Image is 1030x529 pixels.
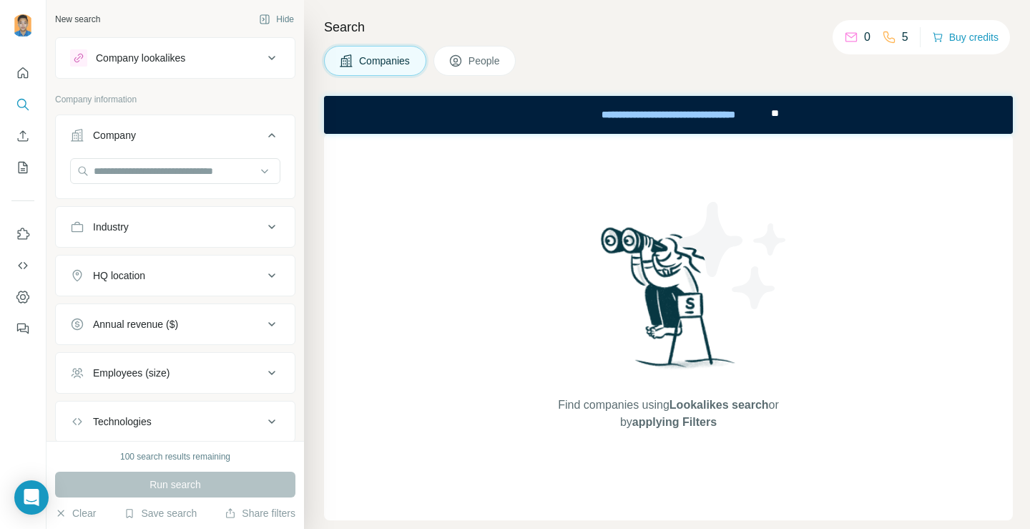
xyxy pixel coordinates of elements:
[669,191,798,320] img: Surfe Illustration - Stars
[55,13,100,26] div: New search
[14,480,49,515] div: Open Intercom Messenger
[11,221,34,247] button: Use Surfe on LinkedIn
[11,60,34,86] button: Quick start
[56,356,295,390] button: Employees (size)
[11,14,34,37] img: Avatar
[55,506,96,520] button: Clear
[93,128,136,142] div: Company
[554,397,783,431] span: Find companies using or by
[124,506,197,520] button: Save search
[469,54,501,68] span: People
[93,366,170,380] div: Employees (size)
[56,118,295,158] button: Company
[324,96,1013,134] iframe: Banner
[56,41,295,75] button: Company lookalikes
[359,54,411,68] span: Companies
[669,399,769,411] span: Lookalikes search
[55,93,295,106] p: Company information
[11,92,34,117] button: Search
[11,253,34,278] button: Use Surfe API
[56,307,295,341] button: Annual revenue ($)
[594,223,743,383] img: Surfe Illustration - Woman searching with binoculars
[56,210,295,244] button: Industry
[902,29,908,46] p: 5
[93,268,145,283] div: HQ location
[11,316,34,341] button: Feedback
[93,414,152,429] div: Technologies
[225,506,295,520] button: Share filters
[96,51,185,65] div: Company lookalikes
[11,155,34,180] button: My lists
[120,450,230,463] div: 100 search results remaining
[56,404,295,439] button: Technologies
[864,29,870,46] p: 0
[249,9,304,30] button: Hide
[11,284,34,310] button: Dashboard
[932,27,999,47] button: Buy credits
[324,17,1013,37] h4: Search
[93,220,129,234] div: Industry
[93,317,178,331] div: Annual revenue ($)
[632,416,717,428] span: applying Filters
[11,123,34,149] button: Enrich CSV
[56,258,295,293] button: HQ location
